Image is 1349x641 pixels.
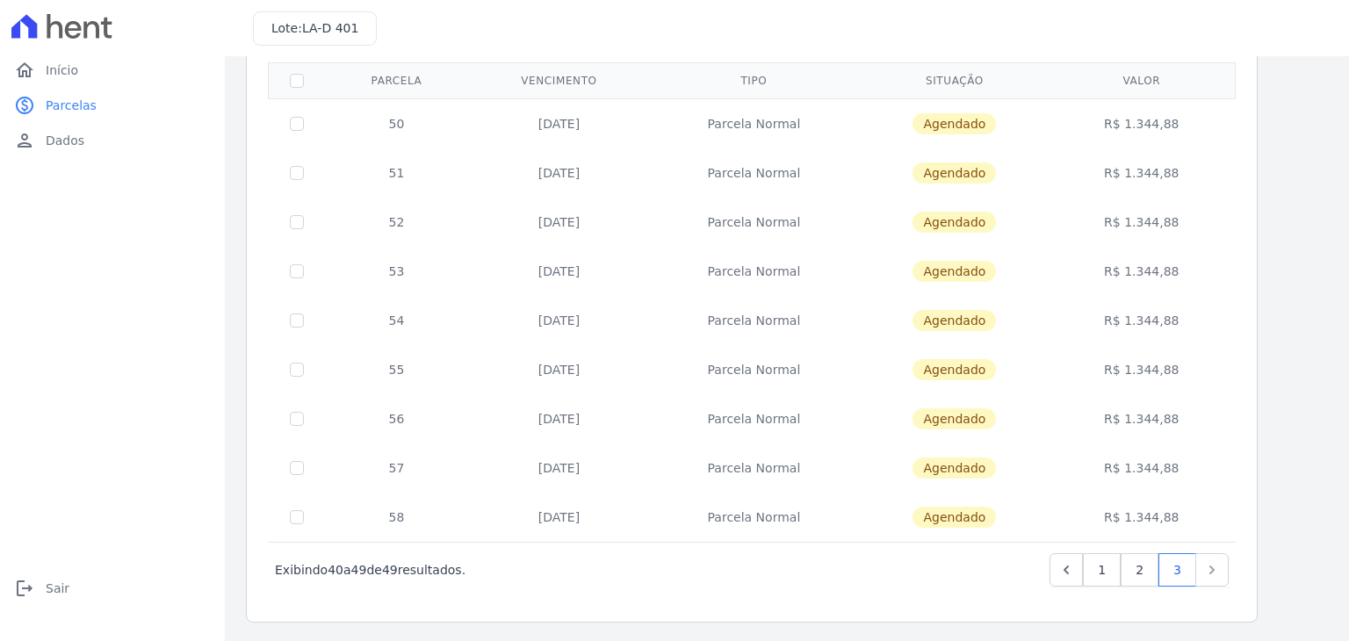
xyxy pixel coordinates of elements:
[650,493,858,542] td: Parcela Normal
[325,62,468,98] th: Parcela
[325,493,468,542] td: 58
[468,493,650,542] td: [DATE]
[468,148,650,198] td: [DATE]
[913,310,996,331] span: Agendado
[913,457,996,479] span: Agendado
[468,98,650,148] td: [DATE]
[650,148,858,198] td: Parcela Normal
[275,561,465,579] p: Exibindo a de resultados.
[1051,247,1232,296] td: R$ 1.344,88
[650,247,858,296] td: Parcela Normal
[1051,148,1232,198] td: R$ 1.344,88
[913,162,996,184] span: Agendado
[325,394,468,443] td: 56
[913,408,996,429] span: Agendado
[325,98,468,148] td: 50
[468,62,650,98] th: Vencimento
[468,394,650,443] td: [DATE]
[1051,62,1232,98] th: Valor
[468,247,650,296] td: [DATE]
[46,132,84,149] span: Dados
[1121,553,1158,587] a: 2
[650,443,858,493] td: Parcela Normal
[650,345,858,394] td: Parcela Normal
[913,212,996,233] span: Agendado
[7,123,218,158] a: personDados
[913,507,996,528] span: Agendado
[1195,553,1229,587] a: Next
[7,88,218,123] a: paidParcelas
[650,296,858,345] td: Parcela Normal
[1051,198,1232,247] td: R$ 1.344,88
[1051,394,1232,443] td: R$ 1.344,88
[271,19,358,38] h3: Lote:
[1050,553,1083,587] a: Previous
[1158,553,1196,587] a: 3
[468,345,650,394] td: [DATE]
[1083,553,1121,587] a: 1
[1051,493,1232,542] td: R$ 1.344,88
[325,247,468,296] td: 53
[325,148,468,198] td: 51
[650,394,858,443] td: Parcela Normal
[14,130,35,151] i: person
[46,97,97,114] span: Parcelas
[650,98,858,148] td: Parcela Normal
[858,62,1051,98] th: Situação
[7,571,218,606] a: logoutSair
[46,61,78,79] span: Início
[351,563,367,577] span: 49
[650,62,858,98] th: Tipo
[1051,443,1232,493] td: R$ 1.344,88
[1051,98,1232,148] td: R$ 1.344,88
[14,60,35,81] i: home
[46,580,69,597] span: Sair
[468,198,650,247] td: [DATE]
[913,261,996,282] span: Agendado
[325,296,468,345] td: 54
[913,359,996,380] span: Agendado
[325,198,468,247] td: 52
[328,563,343,577] span: 40
[325,345,468,394] td: 55
[913,113,996,134] span: Agendado
[1051,345,1232,394] td: R$ 1.344,88
[650,198,858,247] td: Parcela Normal
[468,443,650,493] td: [DATE]
[14,95,35,116] i: paid
[14,578,35,599] i: logout
[1051,296,1232,345] td: R$ 1.344,88
[468,296,650,345] td: [DATE]
[7,53,218,88] a: homeInício
[325,443,468,493] td: 57
[302,21,358,35] span: LA-D 401
[382,563,398,577] span: 49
